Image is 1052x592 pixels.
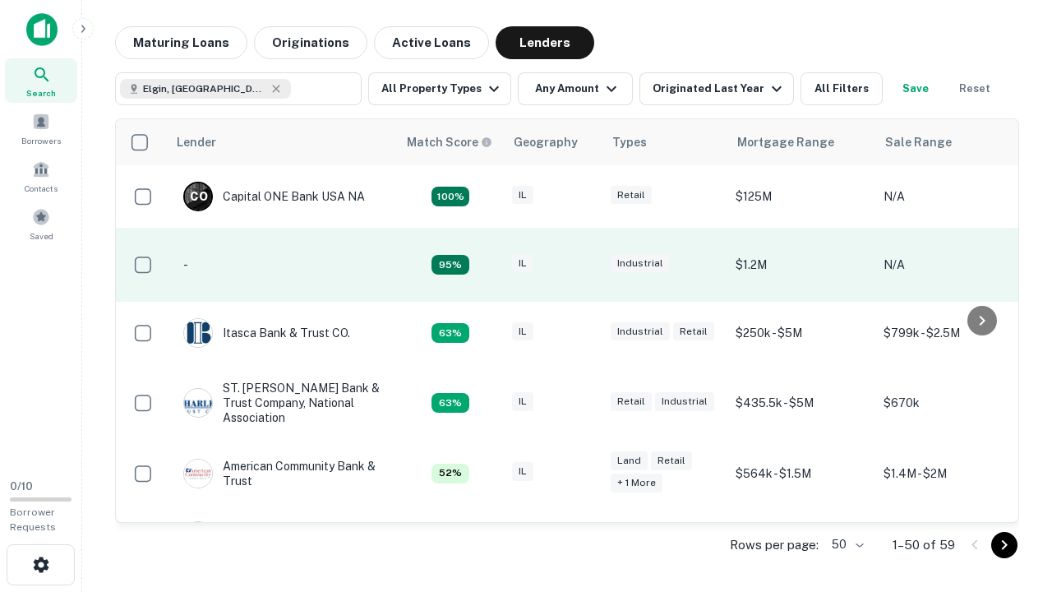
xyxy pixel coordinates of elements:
[26,86,56,99] span: Search
[611,254,670,273] div: Industrial
[184,522,212,550] img: picture
[875,302,1023,364] td: $799k - $2.5M
[397,119,504,165] th: Capitalize uses an advanced AI algorithm to match your search with the best lender. The match sco...
[431,464,469,483] div: Capitalize uses an advanced AI algorithm to match your search with the best lender. The match sco...
[183,381,381,426] div: ST. [PERSON_NAME] Bank & Trust Company, National Association
[512,186,533,205] div: IL
[25,182,58,195] span: Contacts
[727,364,875,442] td: $435.5k - $5M
[611,322,670,341] div: Industrial
[184,389,212,417] img: picture
[512,322,533,341] div: IL
[612,132,647,152] div: Types
[727,228,875,302] td: $1.2M
[875,364,1023,442] td: $670k
[875,228,1023,302] td: N/A
[673,322,714,341] div: Retail
[655,392,714,411] div: Industrial
[183,459,381,488] div: American Community Bank & Trust
[190,188,207,206] p: C O
[5,58,77,103] a: Search
[737,132,834,152] div: Mortgage Range
[183,318,350,348] div: Itasca Bank & Trust CO.
[431,393,469,413] div: Capitalize uses an advanced AI algorithm to match your search with the best lender. The match sco...
[727,119,875,165] th: Mortgage Range
[727,302,875,364] td: $250k - $5M
[21,134,61,147] span: Borrowers
[167,119,397,165] th: Lender
[970,460,1052,539] iframe: Chat Widget
[10,480,33,493] span: 0 / 10
[893,535,955,555] p: 1–50 of 59
[727,505,875,567] td: $500k - $880.5k
[183,256,188,274] p: -
[431,255,469,275] div: Capitalize uses an advanced AI algorithm to match your search with the best lender. The match sco...
[611,474,662,493] div: + 1 more
[825,533,866,557] div: 50
[183,182,365,211] div: Capital ONE Bank USA NA
[177,132,216,152] div: Lender
[948,72,1001,105] button: Reset
[512,462,533,481] div: IL
[875,165,1023,228] td: N/A
[651,451,692,470] div: Retail
[875,442,1023,505] td: $1.4M - $2M
[518,72,633,105] button: Any Amount
[254,26,367,59] button: Originations
[407,133,492,151] div: Capitalize uses an advanced AI algorithm to match your search with the best lender. The match sco...
[26,13,58,46] img: capitalize-icon.png
[730,535,819,555] p: Rows per page:
[653,79,787,99] div: Originated Last Year
[611,451,648,470] div: Land
[5,154,77,198] a: Contacts
[611,392,652,411] div: Retail
[5,106,77,150] a: Borrowers
[183,521,363,551] div: Republic Bank Of Chicago
[368,72,511,105] button: All Property Types
[875,505,1023,567] td: N/A
[431,187,469,206] div: Capitalize uses an advanced AI algorithm to match your search with the best lender. The match sco...
[184,319,212,347] img: picture
[184,460,212,488] img: picture
[639,72,794,105] button: Originated Last Year
[611,186,652,205] div: Retail
[115,26,247,59] button: Maturing Loans
[5,201,77,246] a: Saved
[801,72,883,105] button: All Filters
[514,132,578,152] div: Geography
[10,506,56,533] span: Borrower Requests
[875,119,1023,165] th: Sale Range
[602,119,727,165] th: Types
[496,26,594,59] button: Lenders
[889,72,942,105] button: Save your search to get updates of matches that match your search criteria.
[431,323,469,343] div: Capitalize uses an advanced AI algorithm to match your search with the best lender. The match sco...
[30,229,53,243] span: Saved
[512,254,533,273] div: IL
[374,26,489,59] button: Active Loans
[991,532,1017,558] button: Go to next page
[504,119,602,165] th: Geography
[885,132,952,152] div: Sale Range
[727,442,875,505] td: $564k - $1.5M
[727,165,875,228] td: $125M
[512,392,533,411] div: IL
[143,81,266,96] span: Elgin, [GEOGRAPHIC_DATA], [GEOGRAPHIC_DATA]
[407,133,489,151] h6: Match Score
